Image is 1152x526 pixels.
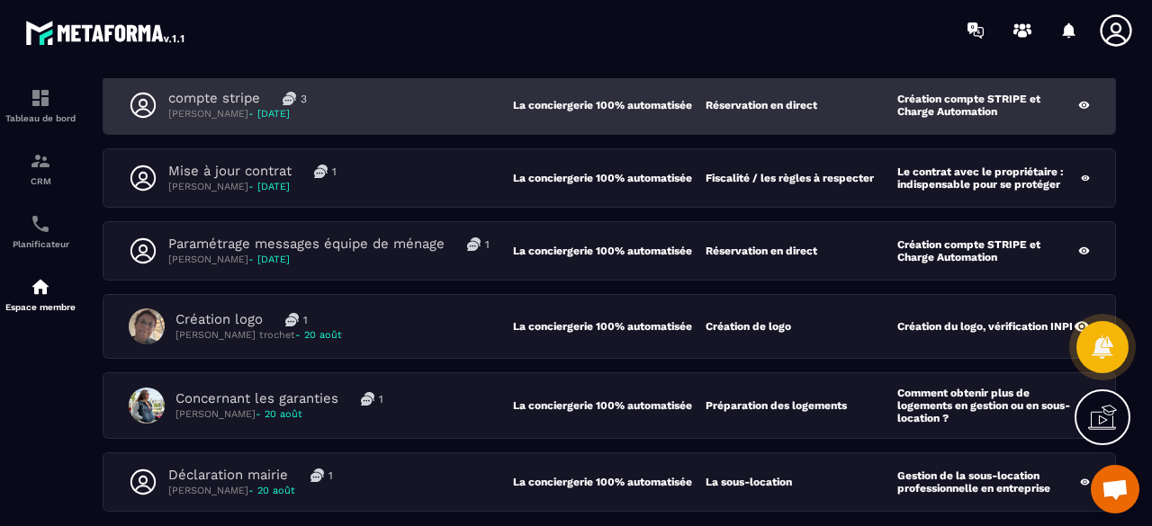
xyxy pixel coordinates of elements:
p: Création logo [175,311,263,328]
span: - [DATE] [248,181,290,192]
p: 1 [303,313,308,327]
p: [PERSON_NAME] [168,484,333,497]
p: Création compte STRIPE et Charge Automation [897,93,1077,118]
p: La conciergerie 100% automatisée [513,476,706,488]
p: 1 [379,392,383,406]
p: Concernant les garanties [175,390,338,407]
p: [PERSON_NAME] [168,253,490,266]
img: scheduler [30,213,51,235]
a: schedulerschedulerPlanificateur [4,200,76,263]
img: messages [314,165,328,178]
p: La sous-location [706,476,792,488]
a: Ouvrir le chat [1091,465,1139,513]
img: formation [30,87,51,109]
p: Création de logo [706,320,791,333]
span: - [DATE] [248,254,290,265]
p: Mise à jour contrat [168,163,292,180]
p: Planificateur [4,239,76,249]
p: Préparation des logements [706,399,847,412]
p: Déclaration mairie [168,467,288,484]
span: - [DATE] [248,108,290,120]
p: Réservation en direct [706,245,817,257]
p: Réservation en direct [706,99,817,111]
p: Tableau de bord [4,113,76,123]
span: - 20 août [256,408,302,420]
p: 1 [328,468,333,483]
p: Paramétrage messages équipe de ménage [168,236,445,253]
span: - 20 août [248,485,295,496]
img: messages [310,468,324,482]
p: [PERSON_NAME] [175,407,383,421]
p: [PERSON_NAME] [168,107,307,120]
img: automations [30,276,51,298]
a: automationsautomationsEspace membre [4,263,76,325]
p: Espace membre [4,302,76,312]
img: messages [467,237,481,251]
p: [PERSON_NAME] trochet [175,328,342,342]
a: formationformationCRM [4,137,76,200]
p: Le contrat avec le propriétaire : indispensable pour se protéger [897,165,1081,191]
p: Fiscalité / les règles à respecter [706,172,874,184]
p: 1 [485,237,490,252]
a: formationformationTableau de bord [4,74,76,137]
img: logo [25,16,187,49]
p: Gestion de la sous-location professionnelle en entreprise [897,469,1080,495]
p: La conciergerie 100% automatisée [513,399,706,412]
p: La conciergerie 100% automatisée [513,99,706,111]
p: Comment obtenir plus de logements en gestion ou en sous-location ? [897,387,1081,424]
p: 1 [332,165,337,179]
p: Création compte STRIPE et Charge Automation [897,238,1077,263]
p: compte stripe [168,90,260,107]
img: messages [361,392,374,406]
p: La conciergerie 100% automatisée [513,320,706,333]
p: Création du logo, vérification INPI [897,320,1073,333]
p: La conciergerie 100% automatisée [513,245,706,257]
img: messages [283,92,296,105]
img: formation [30,150,51,172]
img: messages [285,313,299,326]
p: [PERSON_NAME] [168,180,337,193]
p: CRM [4,176,76,186]
p: La conciergerie 100% automatisée [513,172,706,184]
span: - 20 août [295,329,342,341]
p: 3 [301,92,307,106]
